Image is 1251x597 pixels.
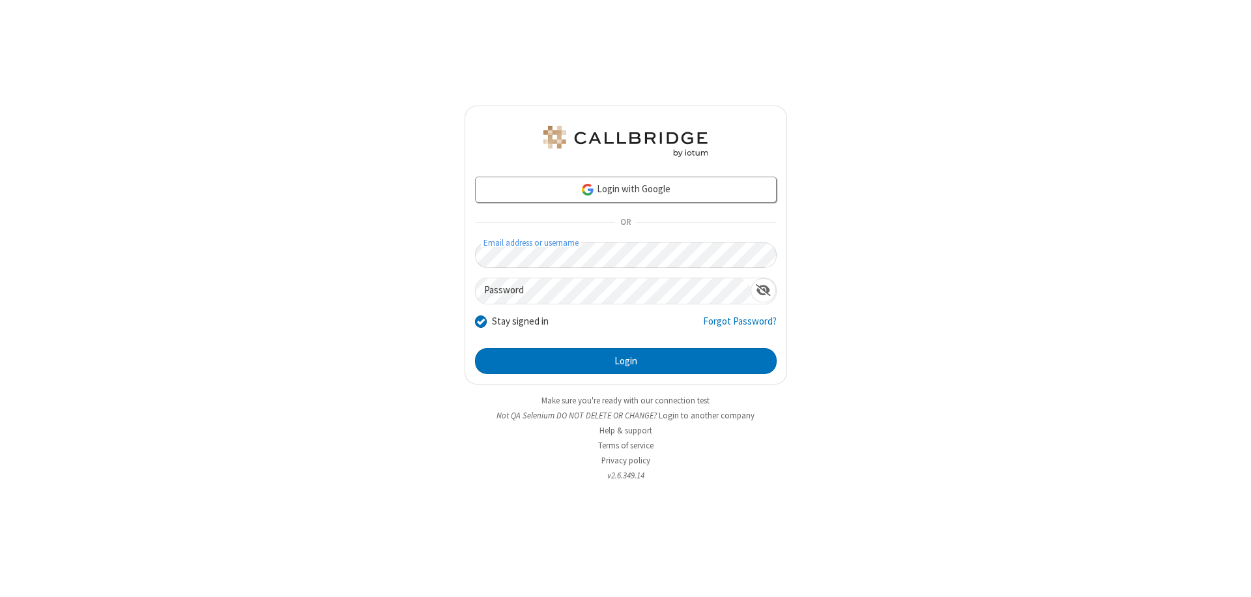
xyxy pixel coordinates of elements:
a: Terms of service [598,440,654,451]
label: Stay signed in [492,314,549,329]
input: Email address or username [475,242,777,268]
a: Privacy policy [601,455,650,466]
img: QA Selenium DO NOT DELETE OR CHANGE [541,126,710,157]
div: Show password [751,278,776,302]
a: Help & support [599,425,652,436]
button: Login to another company [659,409,755,422]
li: v2.6.349.14 [465,469,787,482]
img: google-icon.png [581,182,595,197]
li: Not QA Selenium DO NOT DELETE OR CHANGE? [465,409,787,422]
a: Login with Google [475,177,777,203]
button: Login [475,348,777,374]
a: Make sure you're ready with our connection test [541,395,710,406]
span: OR [615,214,636,232]
input: Password [476,278,751,304]
a: Forgot Password? [703,314,777,339]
